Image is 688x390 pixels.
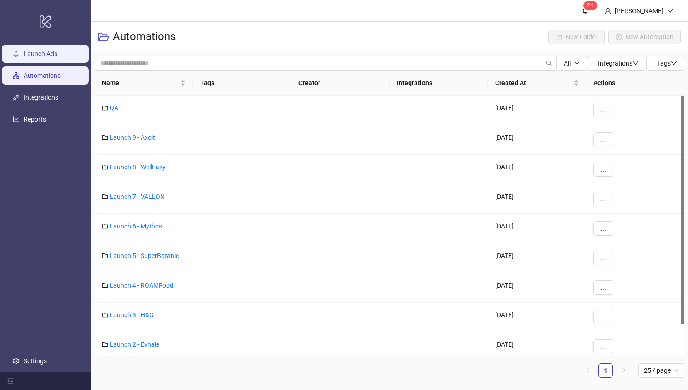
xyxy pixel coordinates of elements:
span: down [632,60,639,66]
button: right [617,363,631,378]
span: ... [601,166,606,173]
span: 2 [587,2,590,9]
span: down [671,60,677,66]
div: [DATE] [488,273,586,303]
span: folder-open [98,31,109,42]
span: folder [102,193,108,200]
div: [DATE] [488,243,586,273]
span: ... [601,254,606,262]
button: ... [593,192,613,206]
li: 1 [598,363,613,378]
li: Previous Page [580,363,595,378]
span: ... [601,225,606,232]
span: Integrations [598,60,639,67]
span: user [605,8,611,14]
button: ... [593,132,613,147]
th: Tags [193,71,291,96]
span: ... [601,284,606,291]
div: [DATE] [488,184,586,214]
span: Tags [657,60,677,67]
div: [DATE] [488,155,586,184]
a: Launch 9 - Axolt [110,134,155,141]
a: Launch 5 - SuperBotanic [110,252,179,259]
span: folder [102,312,108,318]
button: Tagsdown [646,56,684,71]
div: [DATE] [488,96,586,125]
span: ... [601,314,606,321]
span: down [667,8,673,14]
a: Launch 6 - Mythos [110,223,162,230]
li: Next Page [617,363,631,378]
span: ... [601,106,606,114]
span: Created At [495,78,572,88]
span: left [585,367,590,373]
button: Alldown [556,56,587,71]
span: folder [102,282,108,289]
a: QA [110,104,118,111]
div: [DATE] [488,125,586,155]
span: menu-fold [7,378,14,384]
a: 1 [599,364,612,377]
button: New Automation [608,30,681,44]
span: folder [102,105,108,111]
span: Name [102,78,178,88]
a: Automations [24,72,61,80]
span: bell [582,7,588,14]
a: Launch Ads [24,51,57,58]
span: 4 [590,2,593,9]
button: left [580,363,595,378]
span: folder [102,253,108,259]
a: Launch 8 - WellEasy [110,163,166,171]
div: [DATE] [488,214,586,243]
span: folder [102,223,108,229]
a: Launch 7 - VALLON [110,193,165,200]
span: ... [601,195,606,203]
sup: 24 [583,1,597,10]
th: Name [95,71,193,96]
span: right [621,367,627,373]
span: folder [102,134,108,141]
span: search [546,60,552,66]
th: Created At [488,71,586,96]
div: Page Size [638,363,684,378]
a: Settings [24,357,47,365]
div: [PERSON_NAME] [611,6,667,16]
button: ... [593,162,613,177]
span: ... [601,343,606,350]
a: Reports [24,116,46,123]
span: 25 / page [644,364,679,377]
a: Launch 2 - Exhale [110,341,159,348]
th: Integrations [390,71,488,96]
a: Launch 4 - ROAMFood [110,282,173,289]
h3: Automations [113,30,176,44]
div: [DATE] [488,332,586,362]
div: [DATE] [488,303,586,332]
span: folder [102,164,108,170]
span: All [564,60,571,67]
span: folder [102,341,108,348]
button: ... [593,103,613,117]
th: Actions [586,71,684,96]
button: ... [593,339,613,354]
th: Creator [291,71,390,96]
button: ... [593,310,613,324]
span: down [574,61,580,66]
button: ... [593,251,613,265]
button: ... [593,280,613,295]
a: Integrations [24,94,58,101]
button: Integrationsdown [587,56,646,71]
a: Launch 3 - H&G [110,311,154,319]
button: ... [593,221,613,236]
span: ... [601,136,606,143]
button: New Folder [548,30,605,44]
